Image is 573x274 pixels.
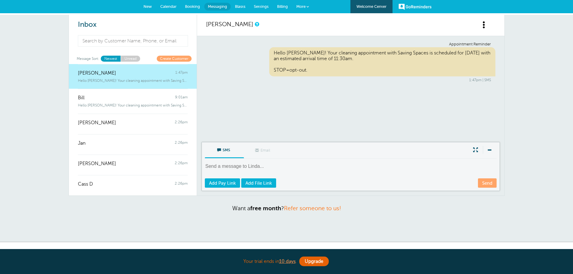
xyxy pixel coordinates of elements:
span: 2:26pm [175,140,188,146]
span: Settings [254,4,269,9]
span: Message Sort: [77,56,99,61]
span: Hello [PERSON_NAME]! Your cleaning appointment with Saving Spaces is scheduled for t [78,103,188,107]
a: [PERSON_NAME] 1:47pm Hello [PERSON_NAME]! Your cleaning appointment with Saving Spaces is schedul... [69,64,197,89]
a: [PERSON_NAME] 2:26pm [69,155,197,175]
span: Add File Link [245,181,272,186]
span: [PERSON_NAME] [78,161,116,167]
a: Messaging [204,3,231,11]
div: Appointment Reminder [211,42,491,47]
span: Blasts [235,4,245,9]
a: [PERSON_NAME] 2:26pm [69,114,197,134]
span: Cass D [78,181,93,187]
span: Booking [185,4,200,9]
a: Refer someone to us! [284,205,341,211]
p: Want a ? [69,205,505,212]
a: [PERSON_NAME] [206,21,253,28]
label: This customer does not have an email address. [244,143,283,159]
a: Newest [101,56,121,61]
div: 1:47pm | SMS [211,78,491,82]
a: Create Customer [157,56,192,61]
a: 10 days [279,259,296,264]
span: Email [248,143,279,157]
a: Unread [121,56,140,61]
a: Send [478,178,497,188]
span: More [296,4,306,9]
a: Add Pay Link [205,178,240,188]
a: Add File Link [241,178,276,188]
span: Calendar [160,4,177,9]
span: 2:26pm [175,181,188,187]
input: Search by Customer Name, Phone, or Email [78,35,188,47]
span: [PERSON_NAME] [78,70,116,76]
span: 2:26pm [175,120,188,126]
span: Jan [78,140,85,146]
span: 1:47pm [175,70,188,76]
a: This is a history of all communications between GoReminders and your customer. [255,22,258,26]
span: Messaging [208,4,227,9]
a: Cass D 2:26pm [69,175,197,195]
span: [PERSON_NAME] [78,120,116,126]
span: Hello [PERSON_NAME]! Your cleaning appointment with Saving Spaces is scheduled for [78,79,188,83]
strong: free month [250,205,281,211]
a: Upgrade [299,257,329,266]
span: 9:01am [175,95,188,101]
span: New [143,4,152,9]
span: SMS [209,142,239,157]
span: Add Pay Link [209,181,236,186]
h2: Inbox [78,20,188,29]
div: Hello [PERSON_NAME]! Your cleaning appointment with Saving Spaces is scheduled for [DATE] with an... [269,47,495,76]
span: 2:26pm [175,161,188,167]
span: Billing [277,4,288,9]
span: Bill [78,95,85,101]
a: Jan 2:26pm [69,134,197,155]
div: Your trial ends in . [136,255,437,268]
a: Bill 9:01am Hello [PERSON_NAME]! Your cleaning appointment with Saving Spaces is scheduled for t [69,89,197,114]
